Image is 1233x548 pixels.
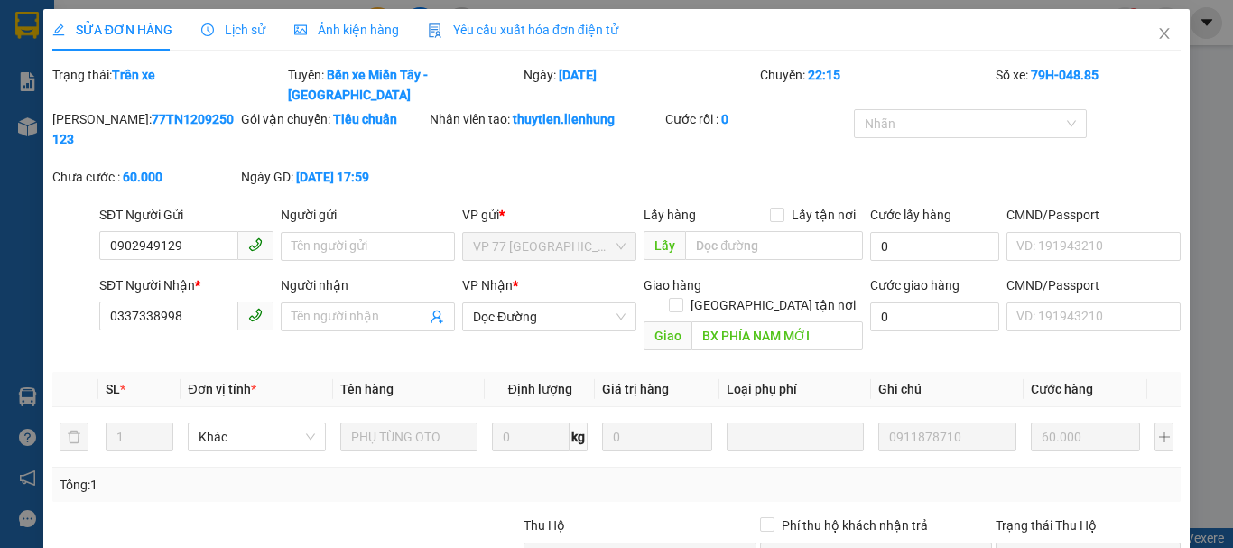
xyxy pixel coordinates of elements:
b: Tiêu chuẩn [333,112,397,126]
div: VP gửi [462,205,636,225]
span: close [1157,26,1172,41]
span: Giá trị hàng [602,382,669,396]
label: Cước giao hàng [870,278,960,293]
b: 22:15 [808,68,840,82]
div: Tổng: 1 [60,475,477,495]
div: Số xe: [994,65,1182,105]
span: picture [294,23,307,36]
input: Ghi Chú [878,423,1015,451]
span: Lấy tận nơi [784,205,863,225]
div: Chuyến: [758,65,994,105]
div: Tuyến: [286,65,522,105]
span: [GEOGRAPHIC_DATA] tận nơi [683,295,863,315]
div: SĐT Người Gửi [99,205,273,225]
span: kg [570,423,588,451]
span: Phí thu hộ khách nhận trả [774,515,935,535]
div: Người nhận [281,275,455,295]
div: Trạng thái: [51,65,286,105]
input: Dọc đường [685,231,863,260]
span: VP 77 Thái Nguyên [473,233,626,260]
label: Cước lấy hàng [870,208,951,222]
span: Yêu cầu xuất hóa đơn điện tử [428,23,618,37]
input: 0 [602,423,712,451]
button: Close [1139,9,1190,60]
div: CMND/Passport [1006,205,1181,225]
b: 60.000 [123,170,162,184]
span: Lịch sử [201,23,265,37]
input: Cước giao hàng [870,302,999,331]
span: SL [106,382,120,396]
span: clock-circle [201,23,214,36]
b: thuytien.lienhung [513,112,615,126]
span: phone [248,237,263,252]
b: 79H-048.85 [1031,68,1099,82]
span: Đơn vị tính [188,382,255,396]
span: user-add [430,310,444,324]
div: Ngày: [522,65,757,105]
span: Lấy hàng [644,208,696,222]
div: Nhân viên tạo: [430,109,662,129]
span: VP Nhận [462,278,513,293]
span: Thu Hộ [524,518,565,533]
span: Tên hàng [340,382,394,396]
div: Gói vận chuyển: [241,109,426,129]
input: VD: Bàn, Ghế [340,423,477,451]
button: delete [60,423,88,451]
b: 0 [721,112,728,126]
div: Chưa cước : [52,167,237,187]
b: Bến xe Miền Tây - [GEOGRAPHIC_DATA] [288,68,428,102]
div: Trạng thái Thu Hộ [996,515,1181,535]
th: Loại phụ phí [719,372,871,407]
span: Khác [199,423,314,450]
span: Định lượng [508,382,572,396]
b: [DATE] [559,68,597,82]
span: Dọc Đường [473,303,626,330]
th: Ghi chú [871,372,1023,407]
input: 0 [1031,423,1141,451]
button: plus [1154,423,1173,451]
input: Dọc đường [691,321,863,350]
div: Cước rồi : [665,109,850,129]
div: Người gửi [281,205,455,225]
span: Cước hàng [1031,382,1093,396]
span: Lấy [644,231,685,260]
div: [PERSON_NAME]: [52,109,237,149]
span: Giao [644,321,691,350]
div: SĐT Người Nhận [99,275,273,295]
span: Giao hàng [644,278,701,293]
div: CMND/Passport [1006,275,1181,295]
b: Trên xe [112,68,155,82]
div: Ngày GD: [241,167,426,187]
input: Cước lấy hàng [870,232,999,261]
span: SỬA ĐƠN HÀNG [52,23,172,37]
span: phone [248,308,263,322]
span: Ảnh kiện hàng [294,23,399,37]
b: [DATE] 17:59 [296,170,369,184]
img: icon [428,23,442,38]
span: edit [52,23,65,36]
